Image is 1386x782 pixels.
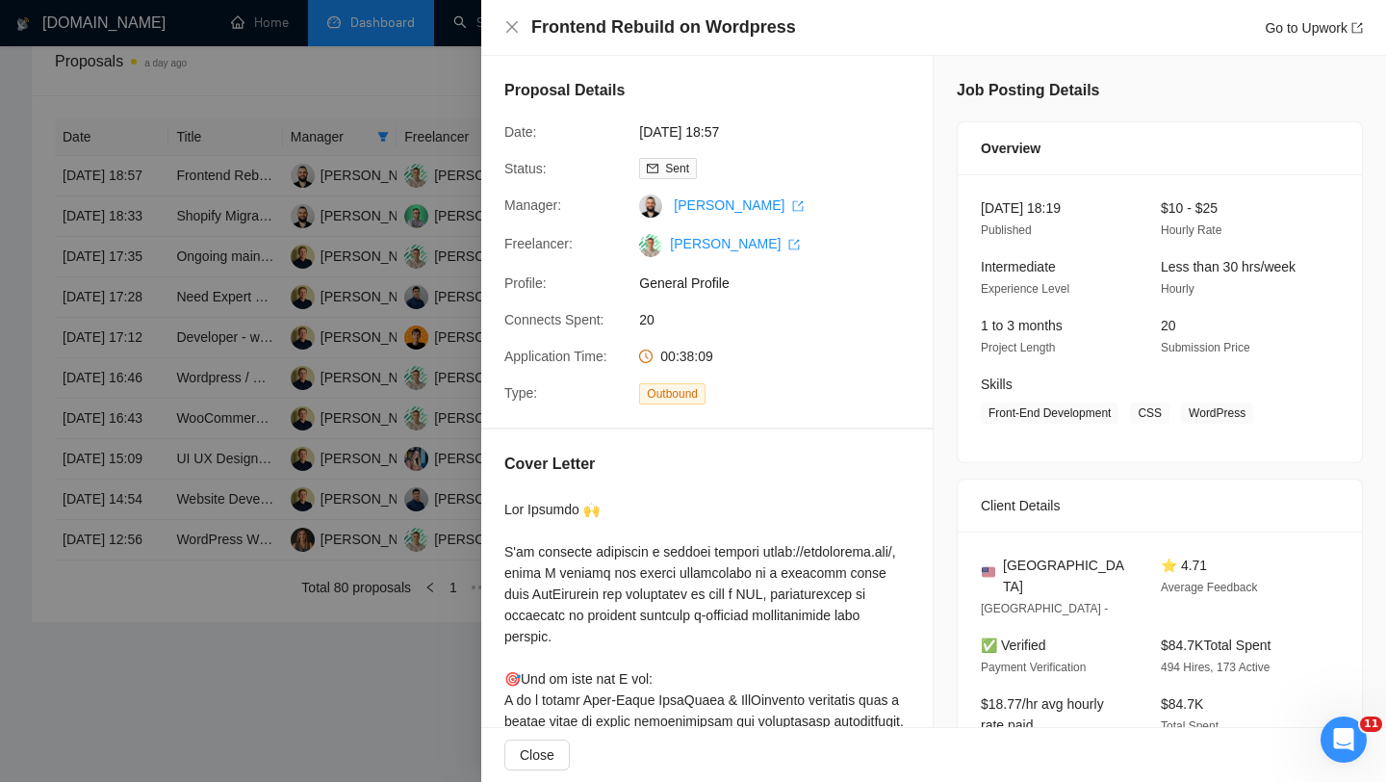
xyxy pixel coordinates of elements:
span: $10 - $25 [1161,200,1218,216]
span: ⭐ 4.71 [1161,558,1207,573]
span: Overview [981,138,1040,159]
span: $84.7K [1161,696,1203,712]
div: vladyslavsharahov@gmail.com говорит… [15,23,370,81]
span: Hourly [1161,282,1194,296]
span: Close [520,744,554,766]
span: Hourly Rate [1161,223,1221,237]
span: Experience Level [981,282,1069,296]
span: 1 to 3 months [981,318,1063,333]
div: Здравствуйте!Хотел спросить, не возникло у Вас дополнительных вопросов? [15,201,316,300]
span: OK [137,658,164,685]
div: AI Assistant from GigRadar 📡 говорит… [15,601,370,738]
span: [DATE] 18:57 [639,121,928,143]
span: [DATE] 18:19 [981,200,1061,216]
div: Client Details [981,480,1339,532]
span: [GEOGRAPHIC_DATA] [1003,555,1130,597]
div: Закрыть [338,8,372,42]
span: Profile: [504,275,547,291]
span: Connects Spent: [504,312,604,327]
span: Type: [504,385,537,401]
button: Close [504,19,520,36]
span: export [792,200,804,212]
div: 25 августа [15,175,370,201]
div: В случае, если все же у вас появятся такие вопросы или возникнут другие трудности, пожалуйста, не... [31,470,300,545]
span: Less than 30 hrs/week [1161,259,1296,274]
button: go back [13,8,49,44]
div: удалил Вас из 3 команд, поскажите, если проблемы с логином все еще будут [31,92,300,149]
a: [PERSON_NAME] export [674,197,804,213]
span: Intermediate [981,259,1056,274]
span: Skills [981,377,1013,392]
span: Status: [504,161,547,176]
span: export [1351,22,1363,34]
span: 11 [1360,717,1382,732]
div: Хорошего вам дня 🙌 [31,555,300,574]
button: Главная [301,8,338,44]
span: mail [647,163,658,174]
div: Отлично, спасибо 🤓Если пока у вас нет к нам дополнительных вопросов, то я закрою пока этот чат. В... [15,373,316,585]
div: vladyslavsharahov@gmail.com говорит… [15,316,370,374]
span: Front-End Development [981,403,1118,424]
span: Average Feedback [1161,581,1258,594]
div: Nazar говорит… [15,81,370,176]
span: 20 [639,309,928,330]
div: Привет, нет не возникало) [148,316,370,358]
span: 00:38:09 [660,349,713,364]
span: Великолепно [227,658,254,685]
div: Если пока у вас нет к нам дополнительных вопросов, то я закрою пока этот чат. [31,413,300,470]
div: Привет, нет не возникало) [164,327,354,347]
div: Отлично, спасибо 🤓 [31,384,300,404]
span: Плохо [91,658,118,685]
span: Submission Price [1161,341,1250,354]
span: Project Length [981,341,1055,354]
div: Nazar говорит… [15,373,370,600]
div: Здравствуйте! Хотел спросить, не возникло у Вас дополнительных вопросов? [31,213,300,288]
span: clock-circle [639,350,653,363]
span: $18.77/hr avg hourly rate paid [981,696,1104,733]
h5: Proposal Details [504,79,625,102]
h1: AI Assistant from GigRadar 📡 [93,12,299,41]
span: 494 Hires, 173 Active [1161,661,1270,674]
span: ✅ Verified [981,638,1046,653]
h5: Job Posting Details [957,79,1099,102]
span: Total Spent [1161,719,1219,733]
span: 20 [1161,318,1176,333]
span: Outbound [639,383,706,404]
span: Freelancer: [504,236,573,251]
div: удалил Вас из 3 команд, поскажите, если проблемы с логином все еще будут [15,81,316,161]
span: Ужасно [46,658,73,685]
a: [PERSON_NAME] export [670,236,800,251]
button: Close [504,740,570,770]
span: $84.7K Total Spent [1161,638,1270,653]
span: close [504,19,520,35]
iframe: To enrich screen reader interactions, please activate Accessibility in Grammarly extension settings [1321,717,1367,763]
img: c1I1jlNXYbhMGmEkah5q0qBgIKX4hSEVFCmbG5l00LYTf5dK3lQAWPWQRiLXmDPCGr [639,234,662,257]
span: General Profile [639,273,928,294]
span: Payment Verification [981,661,1086,674]
span: Отлично [182,658,209,685]
h4: Frontend Rebuild on Wordpress [531,15,796,39]
img: 🇺🇸 [982,565,995,579]
img: Profile image for AI Assistant from GigRadar 📡 [55,11,86,41]
span: [GEOGRAPHIC_DATA] - [981,602,1108,615]
a: Go to Upworkexport [1265,20,1363,36]
div: Nazar говорит… [15,201,370,315]
span: Application Time: [504,349,607,364]
span: Sent [665,162,689,175]
span: Manager: [504,197,561,213]
h5: Cover Letter [504,453,595,476]
span: export [788,239,800,250]
div: Как прошел разговор с вами? [36,621,265,644]
span: Published [981,223,1032,237]
span: Date: [504,124,536,140]
span: WordPress [1181,403,1253,424]
span: CSS [1130,403,1169,424]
